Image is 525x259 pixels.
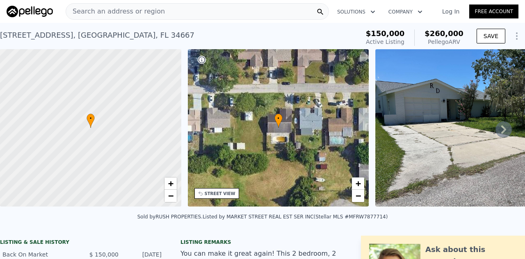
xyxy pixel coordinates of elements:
span: − [356,191,361,201]
div: [DATE] [125,250,162,259]
button: SAVE [477,29,505,43]
span: Active Listing [366,39,404,45]
span: + [168,178,173,189]
button: Show Options [509,28,525,44]
span: Search an address or region [66,7,165,16]
a: Zoom out [164,190,177,202]
button: Company [382,5,429,19]
span: $150,000 [366,29,405,38]
a: Zoom in [352,177,364,190]
div: Listed by MARKET STREET REAL EST SER INC (Stellar MLS #MFRW7877714) [203,214,388,220]
div: • [274,114,283,128]
span: − [168,191,173,201]
span: $ 150,000 [89,251,119,258]
div: • [87,114,95,128]
span: + [356,178,361,189]
div: Listing remarks [180,239,345,245]
a: Free Account [469,5,518,18]
img: Pellego [7,6,53,17]
a: Zoom out [352,190,364,202]
div: Sold by RUSH PROPERTIES . [137,214,203,220]
span: • [87,115,95,122]
span: • [274,115,283,122]
div: Back On Market [2,250,75,259]
div: STREET VIEW [205,191,235,197]
button: Solutions [331,5,382,19]
span: $260,000 [425,29,463,38]
div: Pellego ARV [425,38,463,46]
a: Log In [432,7,469,16]
a: Zoom in [164,177,177,190]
